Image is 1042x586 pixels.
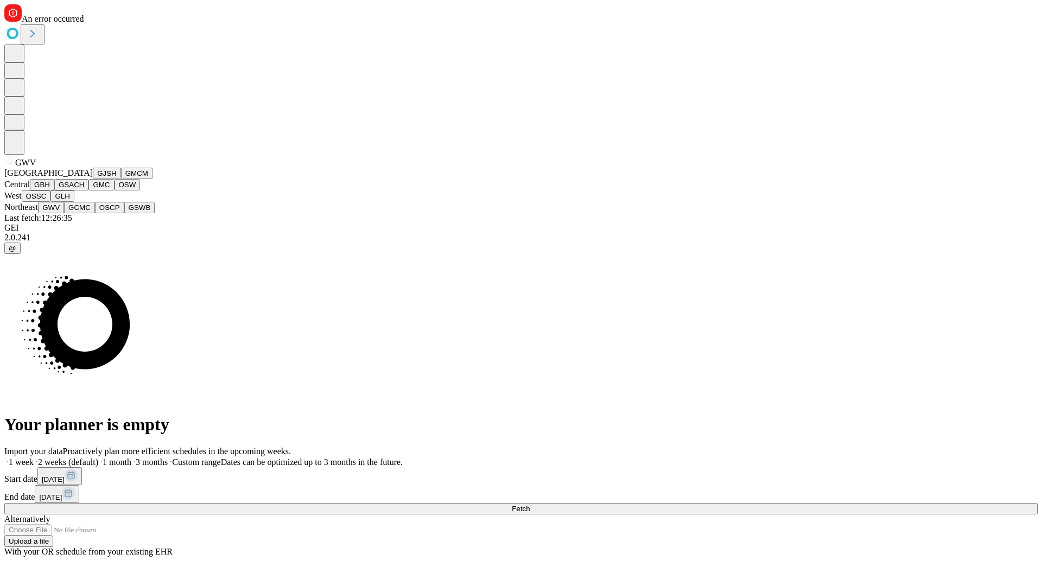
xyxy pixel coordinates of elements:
span: [DATE] [42,475,65,483]
button: GMC [88,179,114,190]
span: Custom range [172,457,220,467]
span: Central [4,180,30,189]
button: OSCP [95,202,124,213]
button: Upload a file [4,536,53,547]
button: OSSC [22,190,51,202]
span: [GEOGRAPHIC_DATA] [4,168,93,177]
span: Dates can be optimized up to 3 months in the future. [221,457,403,467]
span: Northeast [4,202,38,212]
span: An error occurred [22,14,84,23]
div: 2.0.241 [4,233,1038,243]
span: 2 weeks (default) [38,457,98,467]
button: GBH [30,179,54,190]
div: End date [4,485,1038,503]
button: GWV [38,202,64,213]
span: [DATE] [39,493,62,501]
span: 1 month [103,457,131,467]
button: OSW [115,179,141,190]
span: 1 week [9,457,34,467]
button: GLH [50,190,74,202]
span: GWV [15,158,36,167]
div: GEI [4,223,1038,233]
button: GMCM [121,168,153,179]
span: Fetch [512,505,530,513]
button: GSWB [124,202,155,213]
div: Start date [4,467,1038,485]
span: West [4,191,22,200]
span: Alternatively [4,514,50,524]
button: GCMC [64,202,95,213]
button: Fetch [4,503,1038,514]
button: [DATE] [35,485,79,503]
span: Import your data [4,447,63,456]
button: GSACH [54,179,88,190]
button: @ [4,243,21,254]
span: With your OR schedule from your existing EHR [4,547,173,556]
span: Last fetch: 12:26:35 [4,213,72,222]
h1: Your planner is empty [4,415,1038,435]
span: Proactively plan more efficient schedules in the upcoming weeks. [63,447,291,456]
button: GJSH [93,168,121,179]
span: @ [9,244,16,252]
span: 3 months [136,457,168,467]
button: [DATE] [37,467,82,485]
